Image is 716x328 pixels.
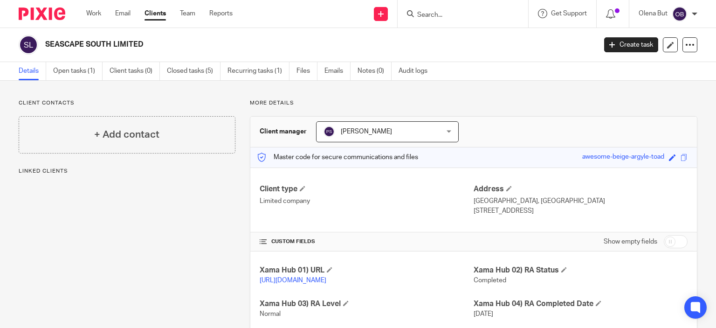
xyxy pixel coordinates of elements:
a: Audit logs [399,62,434,80]
p: Olena But [639,9,668,18]
span: [PERSON_NAME] [341,128,392,135]
a: Client tasks (0) [110,62,160,80]
p: Limited company [260,196,474,206]
span: Completed [474,277,506,284]
h4: Xama Hub 04) RA Completed Date [474,299,688,309]
h4: Xama Hub 02) RA Status [474,265,688,275]
a: Work [86,9,101,18]
a: Recurring tasks (1) [227,62,289,80]
p: Master code for secure communications and files [257,153,418,162]
span: [DATE] [474,311,493,317]
h3: Client manager [260,127,307,136]
img: svg%3E [19,35,38,55]
div: awesome-beige-argyle-toad [582,152,664,163]
input: Search [416,11,500,20]
a: Files [296,62,317,80]
p: [STREET_ADDRESS] [474,206,688,216]
p: More details [250,99,697,107]
p: Linked clients [19,167,235,175]
a: Open tasks (1) [53,62,103,80]
a: Notes (0) [358,62,392,80]
img: Pixie [19,7,65,20]
h4: CUSTOM FIELDS [260,238,474,245]
a: Clients [145,9,166,18]
label: Show empty fields [604,237,657,246]
a: Closed tasks (5) [167,62,220,80]
h4: Client type [260,184,474,194]
a: Create task [604,37,658,52]
h4: Xama Hub 01) URL [260,265,474,275]
p: [GEOGRAPHIC_DATA], [GEOGRAPHIC_DATA] [474,196,688,206]
img: svg%3E [324,126,335,137]
span: Normal [260,311,281,317]
p: Client contacts [19,99,235,107]
a: Team [180,9,195,18]
h4: + Add contact [94,127,159,142]
a: Details [19,62,46,80]
img: svg%3E [672,7,687,21]
a: Reports [209,9,233,18]
a: Emails [324,62,351,80]
h4: Address [474,184,688,194]
a: Email [115,9,131,18]
a: [URL][DOMAIN_NAME] [260,277,326,284]
span: Get Support [551,10,587,17]
h2: SEASCAPE SOUTH LIMITED [45,40,481,49]
h4: Xama Hub 03) RA Level [260,299,474,309]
